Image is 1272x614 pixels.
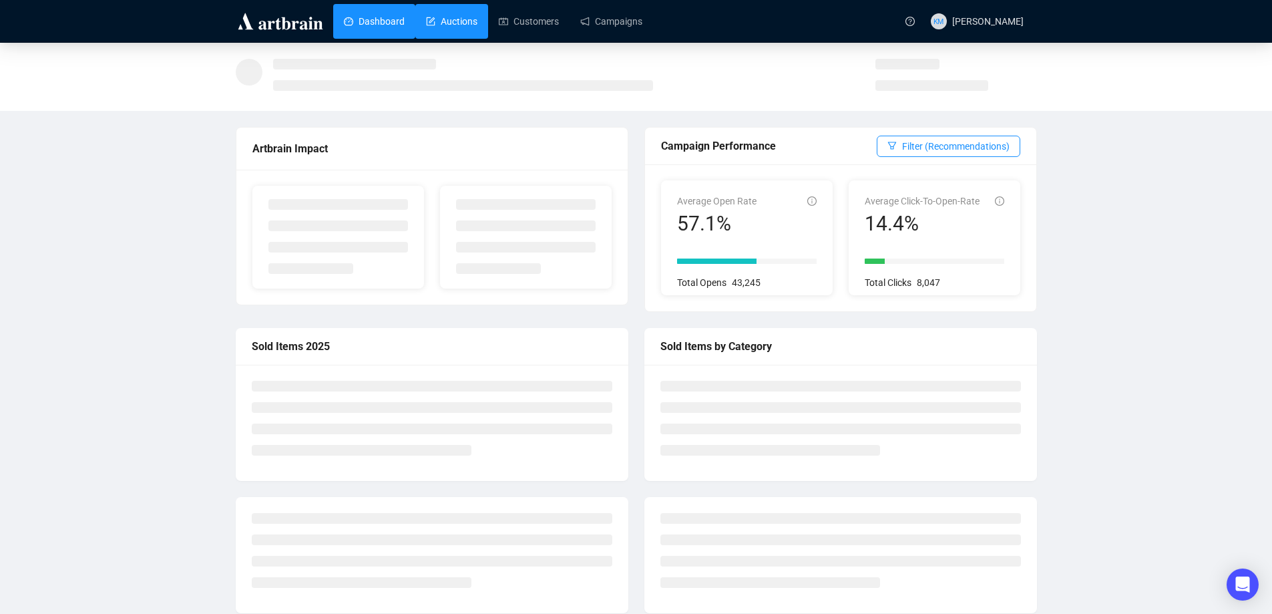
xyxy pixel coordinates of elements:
span: 8,047 [917,277,940,288]
span: info-circle [807,196,817,206]
span: Average Click-To-Open-Rate [865,196,980,206]
div: Artbrain Impact [252,140,612,157]
span: Total Opens [677,277,726,288]
span: 43,245 [732,277,761,288]
span: info-circle [995,196,1004,206]
span: question-circle [905,17,915,26]
div: Sold Items by Category [660,338,1021,355]
span: Total Clicks [865,277,911,288]
img: logo [236,11,325,32]
a: Campaigns [580,4,642,39]
div: 14.4% [865,211,980,237]
span: Average Open Rate [677,196,757,206]
a: Customers [499,4,559,39]
span: filter [887,141,897,150]
a: Dashboard [344,4,405,39]
div: Open Intercom Messenger [1227,569,1259,601]
div: Campaign Performance [661,138,877,154]
div: 57.1% [677,211,757,237]
button: Filter (Recommendations) [877,136,1020,157]
a: Auctions [426,4,477,39]
div: Sold Items 2025 [252,338,612,355]
span: KM [933,15,944,27]
span: Filter (Recommendations) [902,139,1010,154]
span: [PERSON_NAME] [952,16,1024,27]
